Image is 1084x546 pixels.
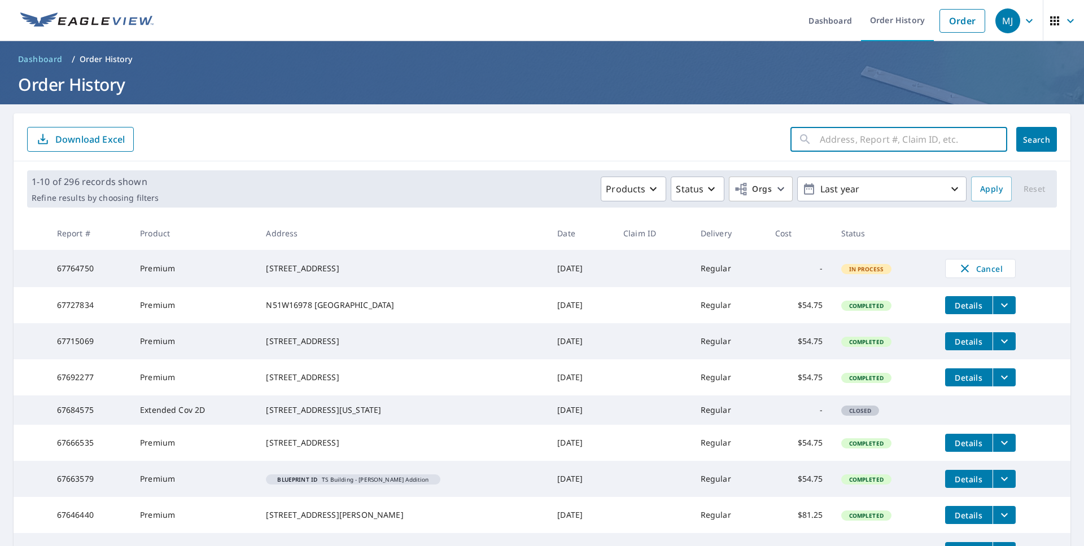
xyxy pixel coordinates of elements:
button: Products [601,177,666,201]
span: In Process [842,265,891,273]
p: Status [676,182,703,196]
div: MJ [995,8,1020,33]
div: [STREET_ADDRESS] [266,372,539,383]
td: Regular [692,323,766,359]
span: TS Building - [PERSON_NAME] Addition [270,477,435,482]
td: $54.75 [766,323,832,359]
td: Premium [131,497,257,533]
td: [DATE] [548,287,614,323]
span: Details [952,474,986,485]
th: Report # [48,217,131,250]
td: 67684575 [48,395,131,425]
span: Completed [842,512,890,519]
span: Closed [842,407,878,415]
span: Dashboard [18,54,63,65]
td: 67692277 [48,359,131,395]
td: Premium [131,359,257,395]
td: $54.75 [766,425,832,461]
button: Cancel [945,259,1016,278]
button: detailsBtn-67663579 [945,470,993,488]
p: Last year [816,179,948,199]
p: 1-10 of 296 records shown [32,175,159,188]
button: detailsBtn-67646440 [945,506,993,524]
button: filesDropdownBtn-67663579 [993,470,1016,488]
span: Details [952,300,986,311]
button: Status [671,177,724,201]
th: Product [131,217,257,250]
th: Delivery [692,217,766,250]
p: Products [606,182,645,196]
button: detailsBtn-67692277 [945,368,993,386]
td: Extended Cov 2D [131,395,257,425]
td: Premium [131,287,257,323]
td: [DATE] [548,395,614,425]
span: Details [952,372,986,383]
td: [DATE] [548,497,614,533]
span: Details [952,336,986,347]
button: Last year [797,177,967,201]
div: [STREET_ADDRESS] [266,263,539,274]
td: 67715069 [48,323,131,359]
span: Apply [980,182,1003,196]
h1: Order History [14,73,1070,96]
button: Apply [971,177,1012,201]
th: Address [257,217,548,250]
td: 67646440 [48,497,131,533]
div: [STREET_ADDRESS] [266,336,539,347]
th: Claim ID [614,217,692,250]
span: Completed [842,338,890,346]
button: filesDropdownBtn-67692277 [993,368,1016,386]
td: [DATE] [548,359,614,395]
button: filesDropdownBtn-67666535 [993,434,1016,452]
img: EV Logo [20,12,154,29]
span: Completed [842,439,890,447]
div: [STREET_ADDRESS] [266,437,539,448]
span: Completed [842,475,890,483]
span: Details [952,510,986,521]
li: / [72,52,75,66]
th: Cost [766,217,832,250]
span: Search [1025,134,1048,145]
nav: breadcrumb [14,50,1070,68]
button: Orgs [729,177,793,201]
em: Blueprint ID [277,477,317,482]
th: Date [548,217,614,250]
td: $54.75 [766,359,832,395]
td: [DATE] [548,250,614,287]
p: Download Excel [55,133,125,146]
a: Order [939,9,985,33]
td: [DATE] [548,323,614,359]
td: $54.75 [766,461,832,497]
td: [DATE] [548,425,614,461]
p: Order History [80,54,133,65]
button: detailsBtn-67715069 [945,332,993,350]
button: Search [1016,127,1057,152]
button: filesDropdownBtn-67727834 [993,296,1016,314]
td: Premium [131,250,257,287]
span: Completed [842,374,890,382]
a: Dashboard [14,50,67,68]
td: [DATE] [548,461,614,497]
button: detailsBtn-67727834 [945,296,993,314]
td: $81.25 [766,497,832,533]
td: Regular [692,359,766,395]
td: 67663579 [48,461,131,497]
td: Regular [692,461,766,497]
td: Premium [131,461,257,497]
th: Status [832,217,936,250]
td: - [766,395,832,425]
td: $54.75 [766,287,832,323]
span: Completed [842,302,890,310]
span: Orgs [734,182,772,196]
input: Address, Report #, Claim ID, etc. [820,124,1007,155]
td: Premium [131,425,257,461]
td: - [766,250,832,287]
button: Download Excel [27,127,134,152]
div: [STREET_ADDRESS][PERSON_NAME] [266,509,539,521]
span: Details [952,438,986,448]
div: N51W16978 [GEOGRAPHIC_DATA] [266,300,539,311]
td: Regular [692,395,766,425]
button: filesDropdownBtn-67715069 [993,332,1016,350]
td: Regular [692,287,766,323]
td: 67764750 [48,250,131,287]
